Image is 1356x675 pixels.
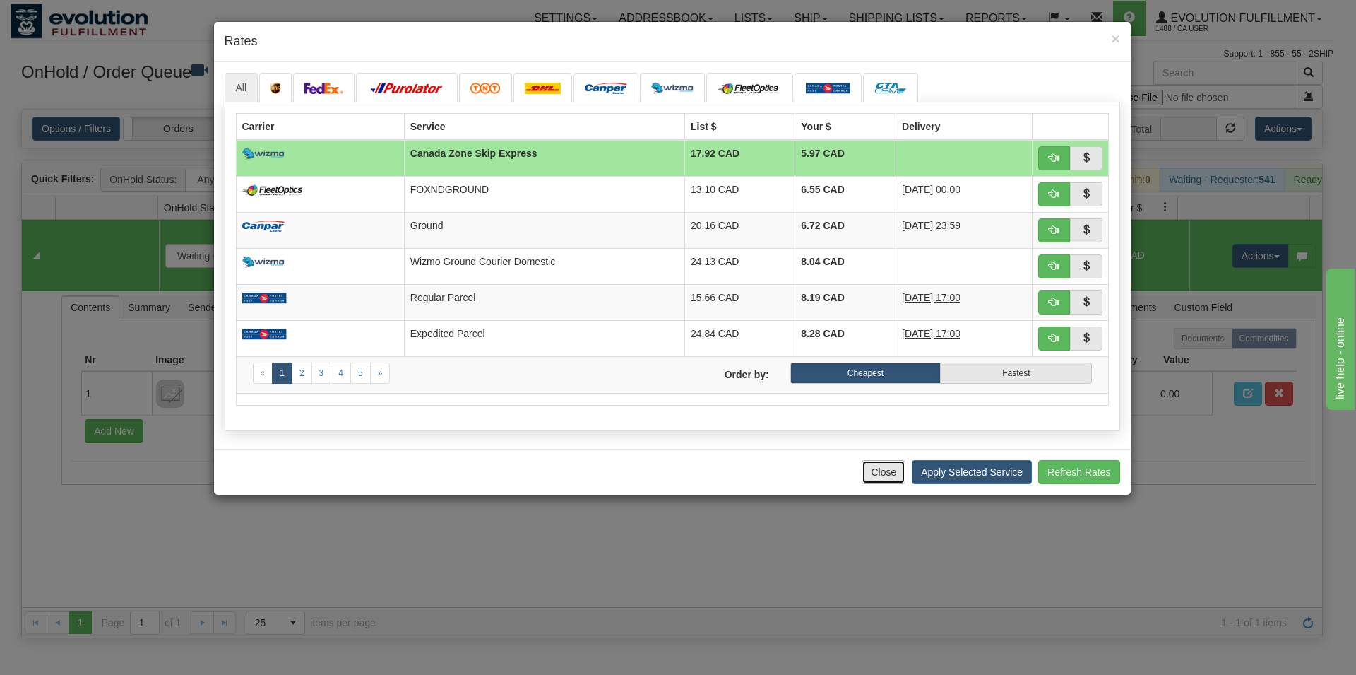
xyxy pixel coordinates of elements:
[1038,460,1119,484] button: Refresh Rates
[684,140,795,177] td: 17.92 CAD
[525,83,561,94] img: dhl.png
[367,83,446,94] img: purolator.png
[404,113,684,140] th: Service
[684,320,795,356] td: 24.84 CAD
[862,460,905,484] button: Close
[896,113,1032,140] th: Delivery
[896,320,1032,356] td: 1 Day
[404,140,684,177] td: Canada Zone Skip Express
[684,176,795,212] td: 13.10 CAD
[795,284,896,320] td: 8.19 CAD
[1111,30,1119,47] span: ×
[253,363,273,384] a: Previous
[242,221,285,232] img: campar.png
[718,83,782,94] img: CarrierLogo_10182.png
[404,284,684,320] td: Regular Parcel
[912,460,1032,484] button: Apply Selected Service
[896,284,1032,320] td: 2 Days
[242,293,287,304] img: Canada_post.png
[585,83,627,94] img: campar.png
[261,368,266,378] span: «
[902,328,961,339] span: [DATE] 17:00
[350,363,371,384] a: 5
[684,248,795,284] td: 24.13 CAD
[311,363,332,384] a: 3
[242,148,285,160] img: wizmo.png
[896,212,1032,248] td: 1 Day
[242,184,307,196] img: CarrierLogo_10182.png
[242,257,285,268] img: wizmo.png
[404,248,684,284] td: Wizmo Ground Courier Domestic
[684,212,795,248] td: 20.16 CAD
[11,8,131,25] div: live help - online
[404,176,684,212] td: FOXNDGROUND
[795,140,896,177] td: 5.97 CAD
[404,212,684,248] td: Ground
[806,83,850,94] img: Canada_post.png
[896,176,1032,212] td: 1 Day
[902,292,961,303] span: [DATE] 17:00
[292,363,312,384] a: 2
[672,363,780,382] label: Order by:
[270,83,280,94] img: ups.png
[236,113,404,140] th: Carrier
[1111,31,1119,46] button: Close
[795,113,896,140] th: Your $
[225,73,258,102] a: All
[272,363,292,384] a: 1
[651,83,694,94] img: wizmo.png
[370,363,391,384] a: Next
[404,320,684,356] td: Expedited Parcel
[790,363,941,384] label: Cheapest
[242,329,287,340] img: Canada_post.png
[331,363,351,384] a: 4
[684,284,795,320] td: 15.66 CAD
[941,363,1091,384] label: Fastest
[684,113,795,140] th: List $
[304,83,344,94] img: FedEx.png
[795,212,896,248] td: 6.72 CAD
[795,248,896,284] td: 8.04 CAD
[874,83,907,94] img: CarrierLogo_10191.png
[902,184,961,195] span: [DATE] 00:00
[795,320,896,356] td: 8.28 CAD
[902,220,961,231] span: [DATE] 23:59
[470,83,501,94] img: tnt.png
[795,176,896,212] td: 6.55 CAD
[378,368,383,378] span: »
[225,33,1120,51] h4: Rates
[1324,265,1355,409] iframe: chat widget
